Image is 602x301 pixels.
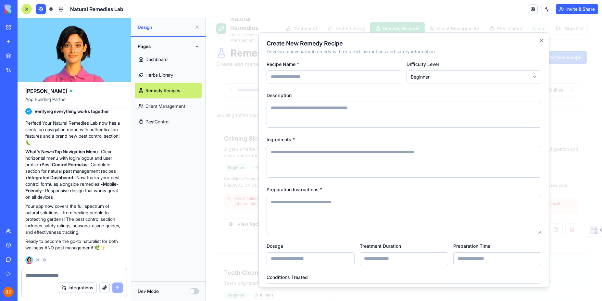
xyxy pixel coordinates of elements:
[25,149,52,154] strong: What's New:
[135,67,202,83] a: Herbs Library
[61,30,335,37] p: Develop a new natural remedy with detailed instructions and safety information.
[135,41,202,52] button: Pages
[135,52,202,67] a: Dashboard
[25,120,123,146] p: Perfect! Your Natural Remedies Lab now has a sleek top navigation menu with authentication featur...
[25,96,123,108] span: App Building Partner
[61,256,102,262] label: Conditions Treated
[34,108,109,115] span: Verifying everything works together
[138,24,192,31] span: Design
[28,175,73,180] strong: Integrated Dashboard
[154,225,195,231] label: Treatment Duration
[61,74,86,80] label: Description
[25,256,33,264] img: Ella_00000_wcx2te.png
[135,83,202,98] a: Remedy Recipes
[70,5,123,13] span: Natural Remedies Lab
[138,288,159,295] label: Dev Mode
[58,282,97,293] button: Integrations
[54,149,98,154] strong: Top Navigation Menu
[61,169,116,174] label: Preparation Instructions *
[36,257,46,263] span: 20:38
[61,43,93,49] label: Recipe Name *
[247,225,284,231] label: Preparation Time
[135,98,202,114] a: Client Management
[25,203,123,235] p: Your app now covers the full spectrum of natural solutions - from healing people to protecting ga...
[61,225,77,231] label: Dosage
[556,4,598,14] button: Invite & Share
[5,5,45,14] img: logo
[42,162,87,167] strong: Pest Control Formulas
[3,287,14,297] img: ACg8ocJRpHku6mnlGfwEuen2DnV75C77ng9eowmKnTpZhWMeC4pQZg=s96-c
[201,43,233,49] label: Difficulty Level
[135,114,202,130] a: PestControl
[61,22,335,28] h2: Create New Remedy Recipe
[61,119,89,124] label: Ingredients *
[25,87,67,95] span: [PERSON_NAME]
[25,148,123,200] p: • - Clean horizontal menu with login/logout and user profile • - Complete section for natural pes...
[25,238,123,251] p: Ready to become the go-to naturalist for both wellness AND pest management! 🌿✨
